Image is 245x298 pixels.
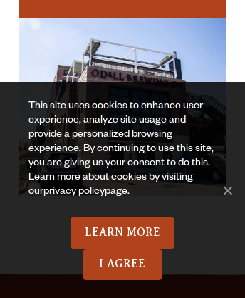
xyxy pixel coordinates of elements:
[19,18,226,196] img: Sloan’s Lake Brewhouse'
[83,249,162,280] a: I Agree
[71,217,175,249] a: Learn More
[43,187,105,198] a: privacy policy
[220,183,234,197] span: No
[28,100,217,217] div: This site uses cookies to enhance user experience, analyze site usage and provide a personalized ...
